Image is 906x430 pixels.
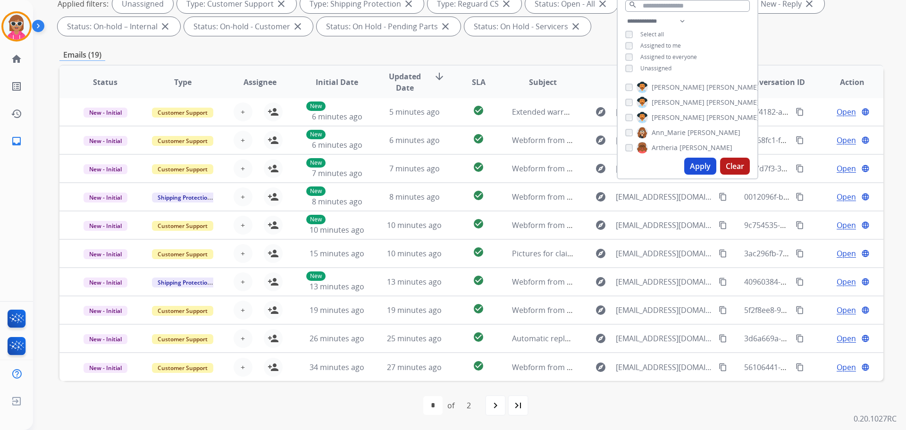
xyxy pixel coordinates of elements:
mat-icon: check_circle [473,105,484,116]
mat-icon: check_circle [473,360,484,371]
mat-icon: content_copy [719,193,727,201]
span: 5f2f8ee8-9387-48f5-a119-976814a4f64a [744,305,882,315]
mat-icon: explore [595,248,606,259]
span: Shipping Protection [152,278,217,287]
span: 27 minutes ago [387,362,442,372]
span: [EMAIL_ADDRESS][DOMAIN_NAME] [616,163,713,174]
mat-icon: close [159,21,171,32]
span: Open [837,219,856,231]
div: of [447,400,454,411]
mat-icon: check_circle [473,303,484,314]
button: + [234,187,252,206]
span: 26 minutes ago [310,333,364,344]
mat-icon: list_alt [11,81,22,92]
mat-icon: person_add [268,163,279,174]
mat-icon: person_add [268,362,279,373]
mat-icon: history [11,108,22,119]
span: Customer Support [152,363,213,373]
span: [PERSON_NAME] [688,128,740,137]
span: [PERSON_NAME] [706,83,759,92]
button: Apply [684,158,716,175]
span: New - Initial [84,221,127,231]
mat-icon: check_circle [473,190,484,201]
span: [EMAIL_ADDRESS][DOMAIN_NAME] [616,304,713,316]
span: Open [837,276,856,287]
span: New - Initial [84,108,127,118]
mat-icon: language [861,221,870,229]
mat-icon: language [861,278,870,286]
button: Clear [720,158,750,175]
span: [PERSON_NAME] [679,143,732,152]
mat-icon: close [440,21,451,32]
button: + [234,301,252,320]
mat-icon: search [629,0,637,9]
span: [EMAIL_ADDRESS][DOMAIN_NAME] [616,276,713,287]
mat-icon: content_copy [796,249,804,258]
mat-icon: check_circle [473,161,484,173]
span: Customer Support [152,108,213,118]
span: 0012096f-b42a-4ddc-a67a-a99ea8fa94f3 [744,192,885,202]
span: Shipping Protection [152,193,217,202]
span: 8 minutes ago [312,196,362,207]
mat-icon: person_add [268,333,279,344]
span: [EMAIL_ADDRESS][DOMAIN_NAME] [616,135,713,146]
mat-icon: last_page [512,400,524,411]
span: Webform from [EMAIL_ADDRESS][DOMAIN_NAME] on [DATE] [512,305,726,315]
span: 8 minutes ago [389,192,440,202]
span: Extended warranty claim [512,107,600,117]
img: avatar [3,13,30,40]
mat-icon: check_circle [473,133,484,144]
mat-icon: person_add [268,106,279,118]
span: + [241,333,245,344]
mat-icon: explore [595,304,606,316]
span: Webform from [EMAIL_ADDRESS][DOMAIN_NAME] on [DATE] [512,362,726,372]
mat-icon: inbox [11,135,22,147]
mat-icon: content_copy [719,334,727,343]
p: New [306,130,326,139]
span: 19 minutes ago [387,305,442,315]
mat-icon: explore [595,191,606,202]
span: [PERSON_NAME] [652,98,705,107]
span: New - Initial [84,164,127,174]
mat-icon: content_copy [796,278,804,286]
span: 6 minutes ago [312,140,362,150]
mat-icon: check_circle [473,218,484,229]
mat-icon: close [570,21,581,32]
span: Customer Support [152,334,213,344]
mat-icon: language [861,363,870,371]
span: Artheria [652,143,678,152]
span: [EMAIL_ADDRESS][DOMAIN_NAME] [616,362,713,373]
span: 9c754535-d50c-4532-83de-ceaf0d0bc69b [744,220,888,230]
mat-icon: person_add [268,191,279,202]
button: + [234,216,252,235]
mat-icon: content_copy [719,249,727,258]
span: 10 minutes ago [310,225,364,235]
span: 10 minutes ago [387,248,442,259]
span: + [241,163,245,174]
span: Initial Date [316,76,358,88]
span: New - Initial [84,363,127,373]
span: Webform from [EMAIL_ADDRESS][DOMAIN_NAME] on [DATE] [512,277,726,287]
span: + [241,362,245,373]
span: Select all [640,30,664,38]
span: Webform from [EMAIL_ADDRESS][DOMAIN_NAME] on [DATE] [512,163,726,174]
span: 5 minutes ago [389,107,440,117]
span: SLA [472,76,486,88]
mat-icon: person_add [268,248,279,259]
span: 10 minutes ago [387,220,442,230]
span: 6 minutes ago [389,135,440,145]
span: Updated Date [384,71,427,93]
span: Assigned to everyone [640,53,697,61]
span: [EMAIL_ADDRESS][DOMAIN_NAME] [616,333,713,344]
mat-icon: language [861,108,870,116]
span: Open [837,333,856,344]
mat-icon: person_add [268,276,279,287]
p: New [306,101,326,111]
span: Assigned to me [640,42,681,50]
button: + [234,358,252,377]
mat-icon: home [11,53,22,65]
mat-icon: check_circle [473,275,484,286]
button: + [234,131,252,150]
span: Subject [529,76,557,88]
span: 7 minutes ago [389,163,440,174]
